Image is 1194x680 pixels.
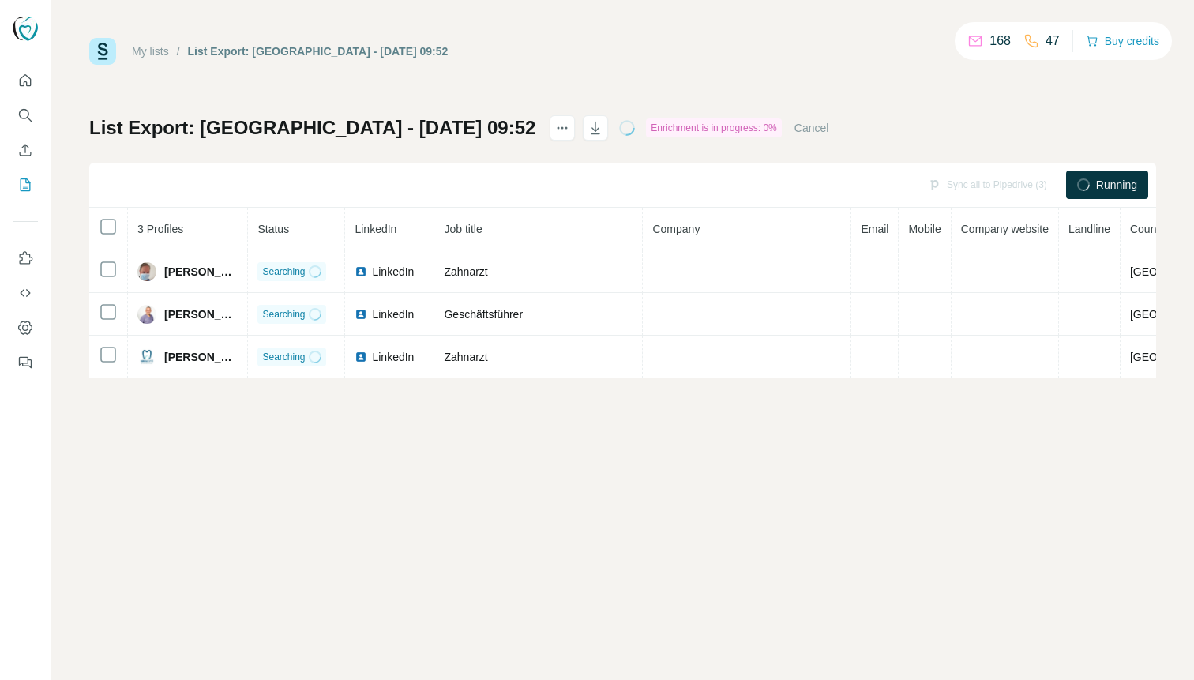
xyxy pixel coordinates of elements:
span: Searching [262,350,305,364]
li: / [177,43,180,59]
p: 47 [1046,32,1060,51]
div: Enrichment is in progress: 0% [646,118,781,137]
img: Avatar [137,262,156,281]
span: Mobile [908,223,941,235]
span: Job title [444,223,482,235]
button: Buy credits [1086,30,1159,52]
div: List Export: [GEOGRAPHIC_DATA] - [DATE] 09:52 [188,43,449,59]
button: My lists [13,171,38,199]
span: LinkedIn [372,306,414,322]
img: Avatar [13,16,38,41]
span: Searching [262,307,305,321]
span: [PERSON_NAME] [164,264,238,280]
span: [PERSON_NAME] [164,306,238,322]
span: Geschäftsführer [444,308,523,321]
span: Landline [1068,223,1110,235]
span: Status [257,223,289,235]
h1: List Export: [GEOGRAPHIC_DATA] - [DATE] 09:52 [89,115,535,141]
span: [PERSON_NAME] [164,349,238,365]
a: My lists [132,45,169,58]
button: actions [550,115,575,141]
span: Country [1130,223,1169,235]
span: Zahnarzt [444,265,487,278]
span: Running [1096,177,1137,193]
p: 168 [989,32,1011,51]
span: LinkedIn [372,264,414,280]
button: Search [13,101,38,130]
button: Cancel [794,120,829,136]
button: Dashboard [13,314,38,342]
img: Avatar [137,305,156,324]
img: LinkedIn logo [355,308,367,321]
span: Company website [961,223,1049,235]
img: LinkedIn logo [355,351,367,363]
img: Surfe Logo [89,38,116,65]
span: Email [861,223,888,235]
button: Use Surfe API [13,279,38,307]
button: Enrich CSV [13,136,38,164]
span: Zahnarzt [444,351,487,363]
button: Use Surfe on LinkedIn [13,244,38,272]
img: Avatar [137,348,156,366]
button: Quick start [13,66,38,95]
button: Feedback [13,348,38,377]
span: 3 Profiles [137,223,183,235]
img: LinkedIn logo [355,265,367,278]
span: Company [652,223,700,235]
span: LinkedIn [372,349,414,365]
span: LinkedIn [355,223,396,235]
span: Searching [262,265,305,279]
